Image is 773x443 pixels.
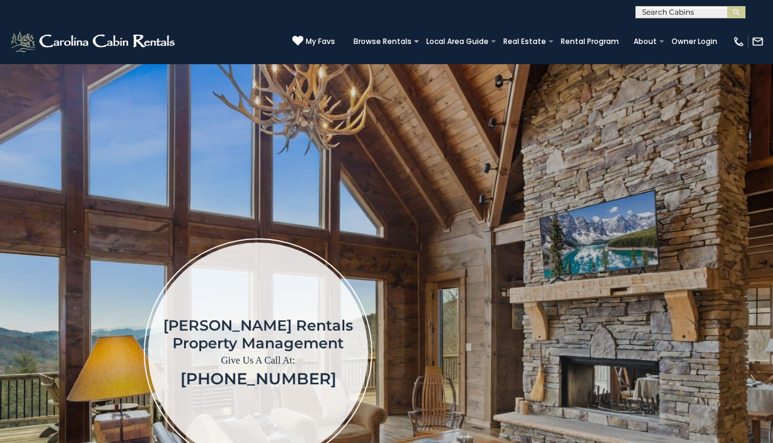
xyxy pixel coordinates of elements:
a: Rental Program [555,33,625,50]
a: About [627,33,663,50]
a: Local Area Guide [420,33,495,50]
a: Browse Rentals [347,33,418,50]
img: mail-regular-white.png [752,35,764,48]
h1: [PERSON_NAME] Rentals Property Management [163,317,353,352]
a: Owner Login [665,33,723,50]
a: My Favs [292,35,335,48]
a: Real Estate [497,33,552,50]
img: phone-regular-white.png [733,35,745,48]
img: White-1-2.png [9,29,179,54]
p: Give Us A Call At: [163,352,353,369]
a: [PHONE_NUMBER] [180,369,336,389]
span: My Favs [306,36,335,47]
